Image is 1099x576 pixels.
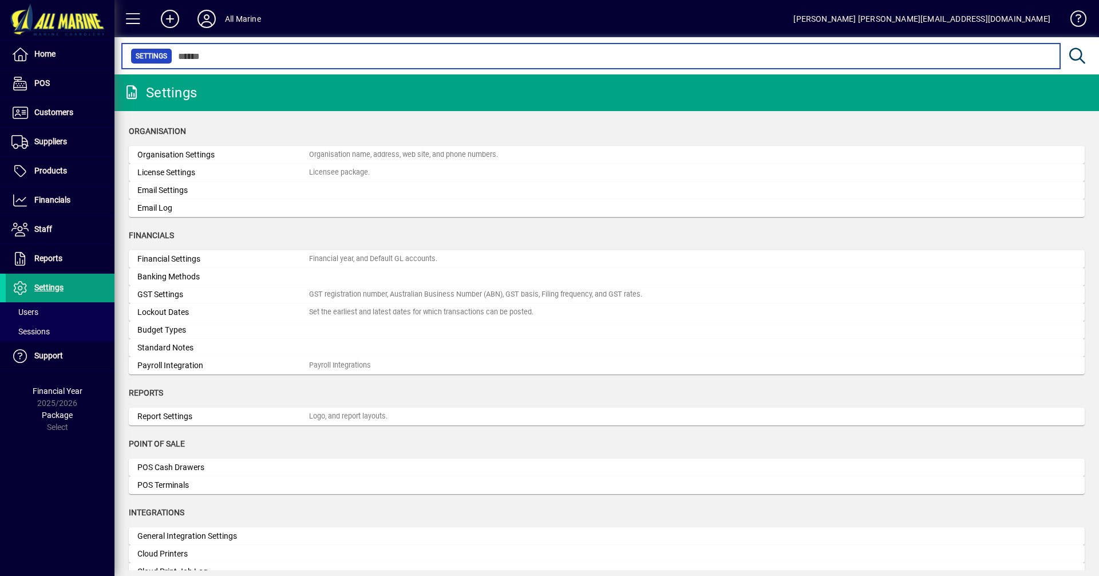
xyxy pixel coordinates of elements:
[123,84,197,102] div: Settings
[129,408,1085,425] a: Report SettingsLogo, and report layouts.
[309,254,437,265] div: Financial year, and Default GL accounts.
[129,231,174,240] span: Financials
[129,476,1085,494] a: POS Terminals
[34,224,52,234] span: Staff
[129,339,1085,357] a: Standard Notes
[137,548,309,560] div: Cloud Printers
[129,388,163,397] span: Reports
[309,307,533,318] div: Set the earliest and latest dates for which transactions can be posted.
[225,10,261,28] div: All Marine
[34,283,64,292] span: Settings
[34,49,56,58] span: Home
[129,286,1085,303] a: GST SettingsGST registration number, Australian Business Number (ABN), GST basis, Filing frequenc...
[129,439,185,448] span: Point of Sale
[137,271,309,283] div: Banking Methods
[6,186,114,215] a: Financials
[137,360,309,372] div: Payroll Integration
[34,351,63,360] span: Support
[309,360,371,371] div: Payroll Integrations
[137,342,309,354] div: Standard Notes
[137,167,309,179] div: License Settings
[6,302,114,322] a: Users
[34,108,73,117] span: Customers
[1062,2,1085,40] a: Knowledge Base
[137,324,309,336] div: Budget Types
[137,289,309,301] div: GST Settings
[6,322,114,341] a: Sessions
[11,327,50,336] span: Sessions
[34,195,70,204] span: Financials
[309,411,388,422] div: Logo, and report layouts.
[129,508,184,517] span: Integrations
[129,357,1085,374] a: Payroll IntegrationPayroll Integrations
[793,10,1050,28] div: [PERSON_NAME] [PERSON_NAME][EMAIL_ADDRESS][DOMAIN_NAME]
[34,78,50,88] span: POS
[129,146,1085,164] a: Organisation SettingsOrganisation name, address, web site, and phone numbers.
[188,9,225,29] button: Profile
[137,149,309,161] div: Organisation Settings
[137,461,309,474] div: POS Cash Drawers
[129,268,1085,286] a: Banking Methods
[6,40,114,69] a: Home
[309,289,642,300] div: GST registration number, Australian Business Number (ABN), GST basis, Filing frequency, and GST r...
[6,128,114,156] a: Suppliers
[137,202,309,214] div: Email Log
[129,199,1085,217] a: Email Log
[137,411,309,423] div: Report Settings
[129,545,1085,563] a: Cloud Printers
[129,321,1085,339] a: Budget Types
[6,342,114,370] a: Support
[34,137,67,146] span: Suppliers
[129,250,1085,268] a: Financial SettingsFinancial year, and Default GL accounts.
[34,254,62,263] span: Reports
[34,166,67,175] span: Products
[137,530,309,542] div: General Integration Settings
[309,167,370,178] div: Licensee package.
[137,184,309,196] div: Email Settings
[6,69,114,98] a: POS
[137,479,309,491] div: POS Terminals
[309,149,498,160] div: Organisation name, address, web site, and phone numbers.
[42,411,73,420] span: Package
[11,307,38,317] span: Users
[6,98,114,127] a: Customers
[137,253,309,265] div: Financial Settings
[6,244,114,273] a: Reports
[129,303,1085,321] a: Lockout DatesSet the earliest and latest dates for which transactions can be posted.
[136,50,167,62] span: Settings
[137,306,309,318] div: Lockout Dates
[152,9,188,29] button: Add
[129,527,1085,545] a: General Integration Settings
[129,127,186,136] span: Organisation
[33,386,82,396] span: Financial Year
[129,182,1085,199] a: Email Settings
[129,459,1085,476] a: POS Cash Drawers
[6,215,114,244] a: Staff
[129,164,1085,182] a: License SettingsLicensee package.
[6,157,114,186] a: Products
